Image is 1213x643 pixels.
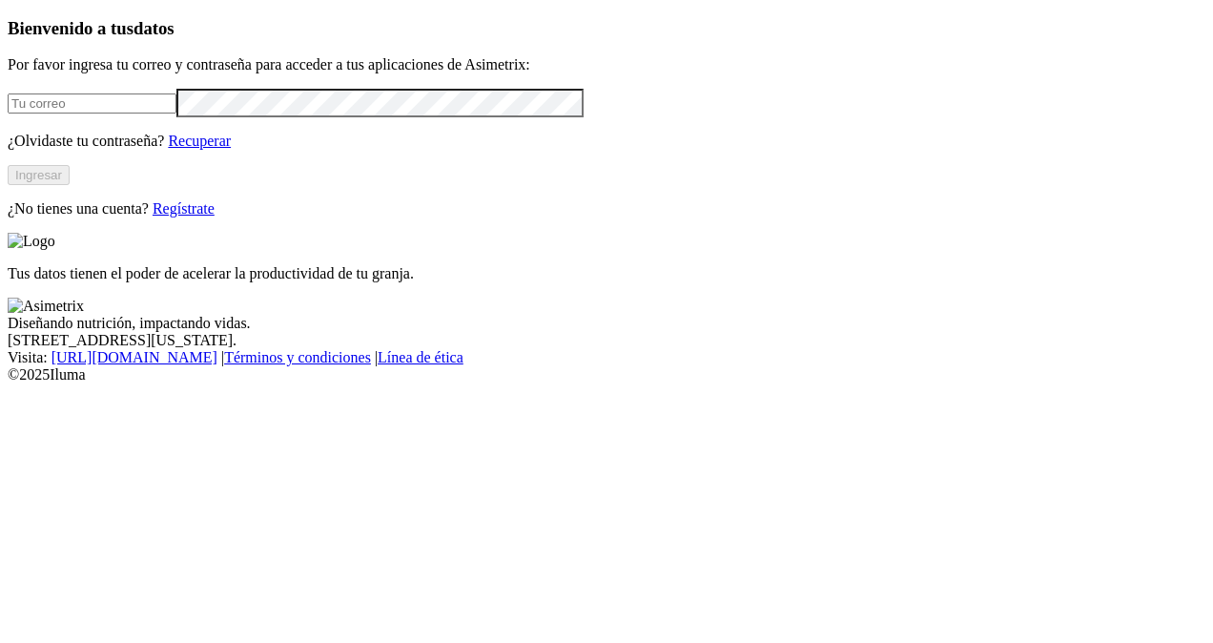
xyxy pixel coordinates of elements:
[8,165,70,185] button: Ingresar
[153,200,215,217] a: Regístrate
[378,349,463,365] a: Línea de ética
[8,93,176,114] input: Tu correo
[8,56,1205,73] p: Por favor ingresa tu correo y contraseña para acceder a tus aplicaciones de Asimetrix:
[8,315,1205,332] div: Diseñando nutrición, impactando vidas.
[8,349,1205,366] div: Visita : | |
[168,133,231,149] a: Recuperar
[8,332,1205,349] div: [STREET_ADDRESS][US_STATE].
[134,18,175,38] span: datos
[8,366,1205,384] div: © 2025 Iluma
[51,349,217,365] a: [URL][DOMAIN_NAME]
[8,18,1205,39] h3: Bienvenido a tus
[224,349,371,365] a: Términos y condiciones
[8,298,84,315] img: Asimetrix
[8,200,1205,218] p: ¿No tienes una cuenta?
[8,133,1205,150] p: ¿Olvidaste tu contraseña?
[8,233,55,250] img: Logo
[8,265,1205,282] p: Tus datos tienen el poder de acelerar la productividad de tu granja.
